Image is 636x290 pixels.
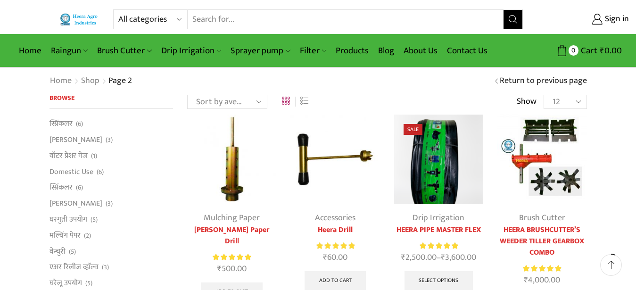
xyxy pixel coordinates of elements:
bdi: 2,500.00 [401,250,437,265]
a: Sign in [537,11,629,28]
a: मल्चिंग पेपर [50,227,81,243]
button: Search button [504,10,522,29]
a: Filter [295,40,331,62]
span: (6) [97,167,104,177]
span: (2) [84,231,91,240]
a: Home [50,75,72,87]
a: स्प्रिंकलर [50,118,73,132]
a: [PERSON_NAME] [50,196,102,212]
bdi: 500.00 [217,262,247,276]
span: ₹ [401,250,405,265]
nav: Breadcrumb [50,75,134,87]
span: (3) [106,199,113,208]
span: Browse [50,92,74,103]
a: Drip Irrigation [157,40,226,62]
bdi: 3,600.00 [441,250,476,265]
span: (3) [106,135,113,145]
a: Select options for “HEERA PIPE MASTER FLEX” [405,271,473,290]
a: Shop [81,75,100,87]
span: 0 [569,45,578,55]
a: Brush Cutter [92,40,156,62]
span: ₹ [441,250,445,265]
span: – [394,251,483,264]
div: Rated 5.00 out of 5 [523,264,561,273]
div: Rated 5.00 out of 5 [316,241,355,251]
span: Show [517,96,537,108]
span: (5) [85,279,92,288]
a: Brush Cutter [519,211,565,225]
a: Add to cart: “Heera Drill” [305,271,366,290]
a: 0 Cart ₹0.00 [532,42,622,59]
a: घरगुती उपयोग [50,211,87,227]
input: Search for... [188,10,504,29]
span: (6) [76,183,83,192]
a: स्प्रिंकलर [50,180,73,196]
a: Return to previous page [500,75,587,87]
a: वॉटर प्रेशर गेज [50,148,88,164]
span: (1) [91,151,97,161]
img: Heera Gold Krushi Pipe Black [394,115,483,204]
a: Accessories [315,211,355,225]
div: Rated 5.00 out of 5 [213,252,251,262]
a: HEERA BRUSHCUTTER’S WEEDER TILLER GEARBOX COMBO [497,224,586,258]
a: Products [331,40,373,62]
a: Raingun [46,40,92,62]
a: About Us [399,40,442,62]
span: (5) [69,247,76,257]
span: Sale [404,124,422,135]
span: (6) [76,119,83,129]
a: वेन्चुरी [50,243,66,259]
span: Rated out of 5 [523,264,561,273]
a: Sprayer pump [226,40,295,62]
a: [PERSON_NAME] [50,132,102,148]
span: ₹ [600,43,604,58]
span: Sign in [603,13,629,25]
span: Rated out of 5 [316,241,355,251]
img: Heera Drill [290,115,380,204]
span: ₹ [524,273,528,287]
a: Heera Drill [290,224,380,236]
span: Cart [578,44,597,57]
span: (3) [102,263,109,272]
span: (5) [91,215,98,224]
a: Mulching Paper [204,211,260,225]
bdi: 60.00 [323,250,347,265]
a: Home [14,40,46,62]
a: HEERA PIPE MASTER FLEX [394,224,483,236]
span: ₹ [217,262,222,276]
a: Blog [373,40,399,62]
span: Rated out of 5 [420,241,458,251]
a: एअर रिलीज व्हाॅल्व [50,259,99,275]
a: Drip Irrigation [413,211,464,225]
select: Shop order [187,95,267,109]
bdi: 0.00 [600,43,622,58]
img: Heera Mulching Paper Drill [187,115,276,204]
bdi: 4,000.00 [524,273,560,287]
img: Heera Brush Cutter’s Weeder Tiller Gearbox Combo [497,115,586,204]
span: Rated out of 5 [213,252,251,262]
span: Page 2 [108,74,132,88]
a: Domestic Use [50,164,93,180]
div: Rated 5.00 out of 5 [420,241,458,251]
span: ₹ [323,250,327,265]
a: Contact Us [442,40,492,62]
a: [PERSON_NAME] Paper Drill [187,224,276,247]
